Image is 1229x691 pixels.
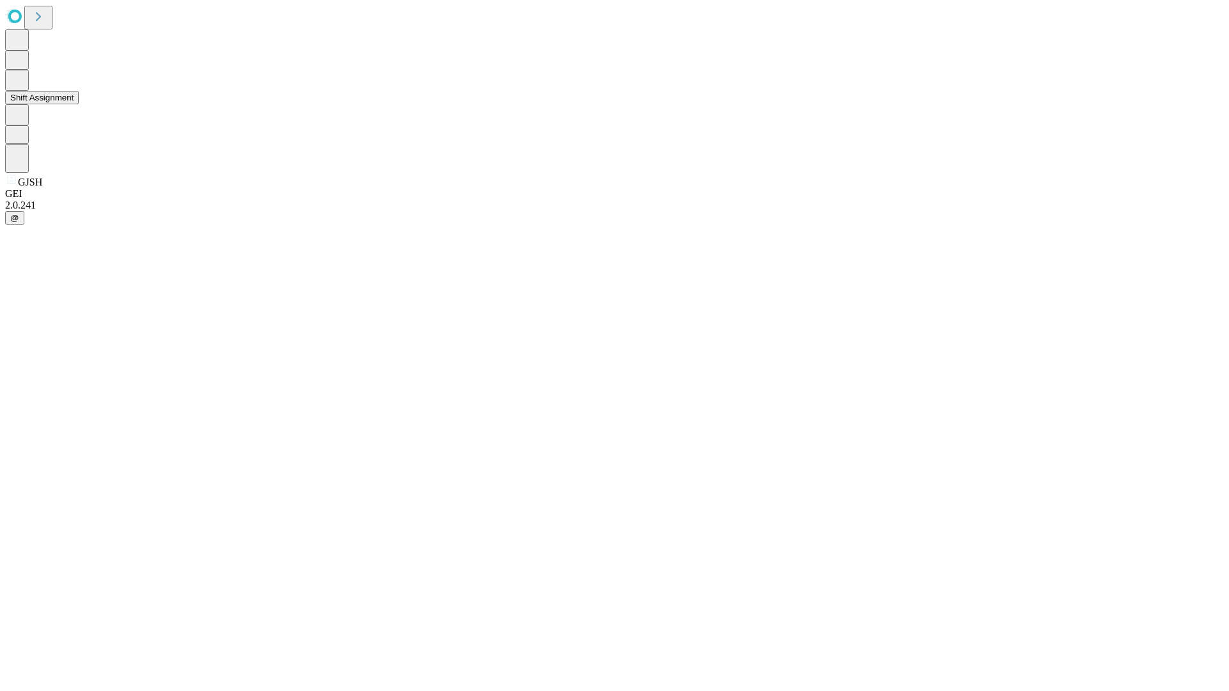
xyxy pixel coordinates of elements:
span: GJSH [18,177,42,187]
div: 2.0.241 [5,200,1224,211]
span: @ [10,213,19,223]
button: Shift Assignment [5,91,79,104]
div: GEI [5,188,1224,200]
button: @ [5,211,24,225]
